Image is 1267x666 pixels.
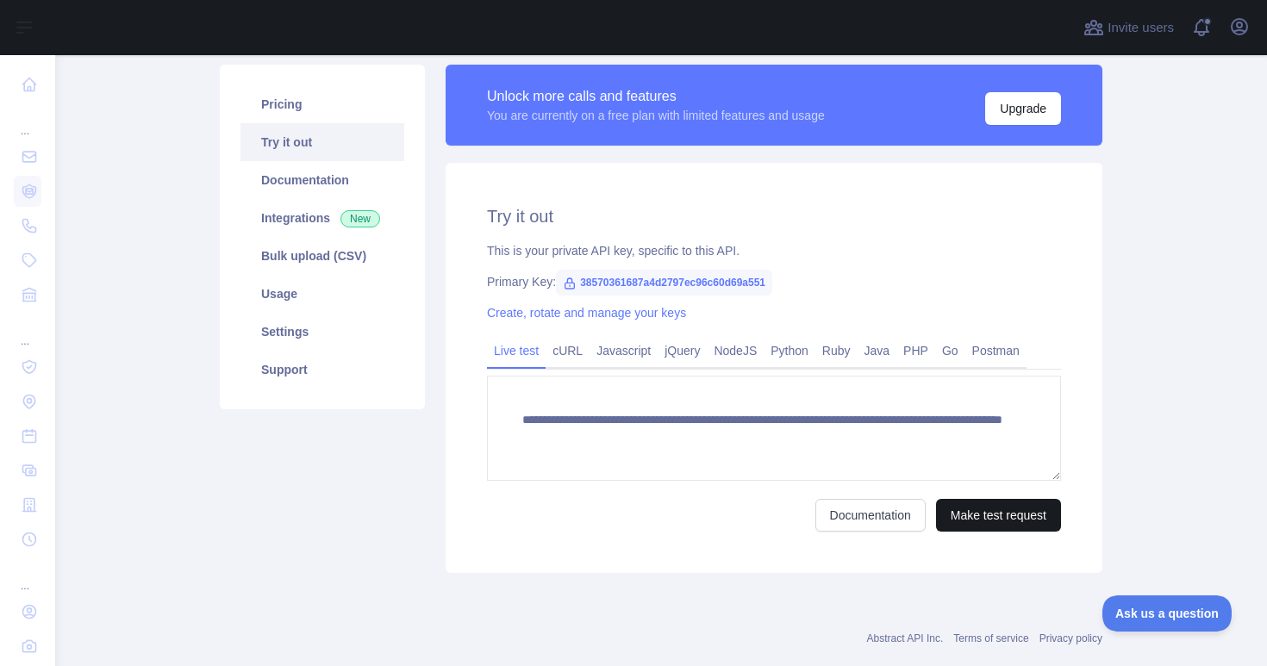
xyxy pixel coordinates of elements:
a: Go [935,337,965,364]
h2: Try it out [487,204,1061,228]
a: Settings [240,313,404,351]
a: Terms of service [953,632,1028,644]
a: Documentation [240,161,404,199]
div: Unlock more calls and features [487,86,825,107]
a: Python [764,337,815,364]
a: Pricing [240,85,404,123]
div: This is your private API key, specific to this API. [487,242,1061,259]
a: Documentation [815,499,926,532]
a: Support [240,351,404,389]
div: ... [14,558,41,593]
a: Integrations New [240,199,404,237]
iframe: Toggle Customer Support [1102,595,1233,632]
a: NodeJS [707,337,764,364]
button: Upgrade [985,92,1061,125]
div: ... [14,314,41,348]
button: Make test request [936,499,1061,532]
button: Invite users [1080,14,1177,41]
span: Invite users [1108,18,1174,38]
span: 38570361687a4d2797ec96c60d69a551 [556,270,772,296]
a: Java [858,337,897,364]
a: Live test [487,337,546,364]
a: Privacy policy [1039,632,1102,644]
a: Ruby [815,337,858,364]
span: New [340,210,380,227]
div: Primary Key: [487,273,1061,290]
div: You are currently on a free plan with limited features and usage [487,107,825,124]
a: Javascript [590,337,658,364]
a: Create, rotate and manage your keys [487,306,686,320]
a: jQuery [658,337,707,364]
a: Abstract API Inc. [867,632,944,644]
a: Bulk upload (CSV) [240,237,404,275]
a: Usage [240,275,404,313]
a: Try it out [240,123,404,161]
a: Postman [965,337,1027,364]
a: PHP [896,337,935,364]
div: ... [14,103,41,138]
a: cURL [546,337,590,364]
